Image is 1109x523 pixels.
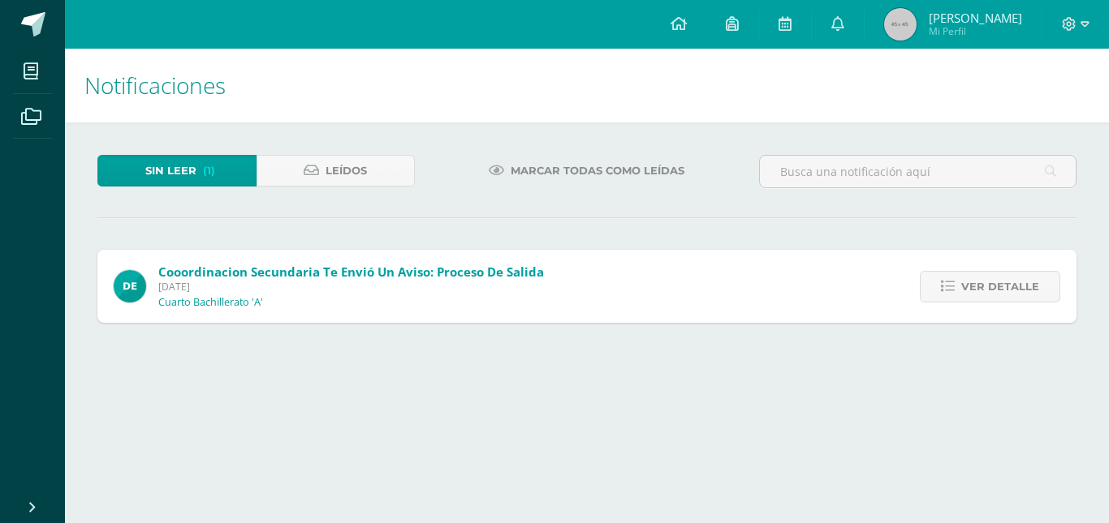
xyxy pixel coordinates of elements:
[145,156,196,186] span: Sin leer
[961,272,1039,302] span: Ver detalle
[97,155,257,186] a: Sin leer(1)
[884,8,917,41] img: 45x45
[203,156,215,186] span: (1)
[158,296,263,309] p: Cuarto Bachillerato 'A'
[257,155,416,186] a: Leídos
[760,156,1076,187] input: Busca una notificación aquí
[929,24,1022,38] span: Mi Perfil
[158,280,544,294] span: [DATE]
[158,264,544,280] span: Cooordinacion Secundaria te envió un aviso: Proceso de salida
[929,10,1022,26] span: [PERSON_NAME]
[84,70,226,101] span: Notificaciones
[114,270,146,302] img: 9fa0c54c0c68d676f2f0303209928c54.png
[326,156,367,186] span: Leídos
[511,156,684,186] span: Marcar todas como leídas
[468,155,705,186] a: Marcar todas como leídas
